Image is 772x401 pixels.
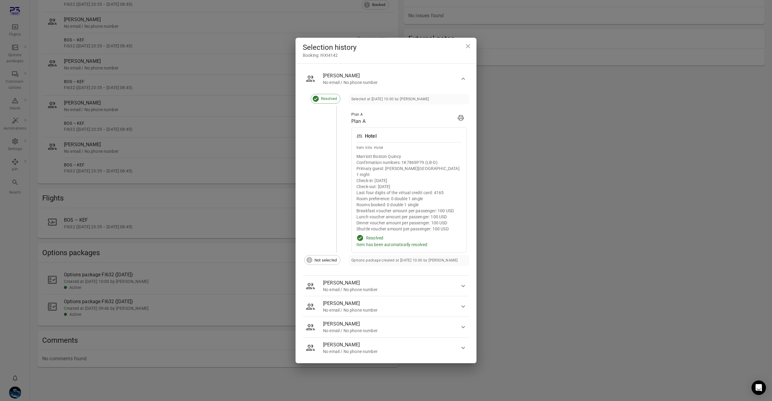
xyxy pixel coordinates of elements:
div: [PERSON_NAME]No email / No phone number [303,89,469,276]
div: No email / No phone number [323,328,460,334]
button: [PERSON_NAME]No email / No phone number [303,317,469,337]
div: [PERSON_NAME] [323,320,460,328]
div: Shuttle voucher amount per passenger: 100 USD [356,226,462,232]
div: [PERSON_NAME] [323,341,460,348]
div: Plan A [351,118,365,125]
button: [PERSON_NAME]No email / No phone number [303,296,469,317]
div: Check-out: [DATE] [356,184,462,190]
div: [PERSON_NAME] [323,279,460,287]
div: Dinner voucher amount per passenger: 100 USD [356,220,462,226]
div: Marriott Boston Quincy [356,153,462,159]
div: Confirmation numbers: 1K7869P79 (LB-D) [356,159,462,165]
div: Hotel [365,133,377,140]
div: Resolved [366,235,383,241]
span: Print all Selected and Resolved Items [455,112,467,125]
div: Lunch voucher amount per passenger: 100 USD [356,214,462,220]
button: Print [455,112,467,124]
button: [PERSON_NAME]No email / No phone number [303,69,469,89]
div: Options package created at [DATE] 10:00 by [PERSON_NAME] [351,258,457,264]
span: Resolved [318,96,340,102]
div: No email / No phone number [323,348,460,354]
div: Plan A [351,112,365,118]
div: No email / No phone number [323,79,460,85]
div: Last four digits of the virtual credit card: 4165 [356,190,462,196]
div: Check-in: [DATE] [356,178,462,184]
div: [PERSON_NAME] [323,300,460,307]
button: Close dialog [462,40,474,52]
div: Selected at [DATE] 10:00 by [PERSON_NAME] [351,96,429,102]
span: Not selected [311,257,340,263]
button: [PERSON_NAME]No email / No phone number [303,338,469,358]
div: [PERSON_NAME] [323,72,460,79]
div: Room preference: 0 double 1 single [356,196,462,202]
div: No email / No phone number [323,307,460,313]
div: Primary guest: [PERSON_NAME][GEOGRAPHIC_DATA] [356,165,462,172]
div: Breakfast voucher amount per passenger: 100 USD [356,208,462,214]
div: Item title: Hotel [356,145,462,151]
div: Item has been automatically resolved [356,242,462,248]
div: 1 night [356,172,462,178]
div: No email / No phone number [323,287,460,293]
div: Booking: I9XI4142 [303,52,469,58]
button: [PERSON_NAME]No email / No phone number [303,276,469,296]
div: Open Intercom Messenger [751,380,766,395]
div: Selection history [303,43,469,52]
div: Rooms booked: 0 double 1 single [356,202,462,208]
